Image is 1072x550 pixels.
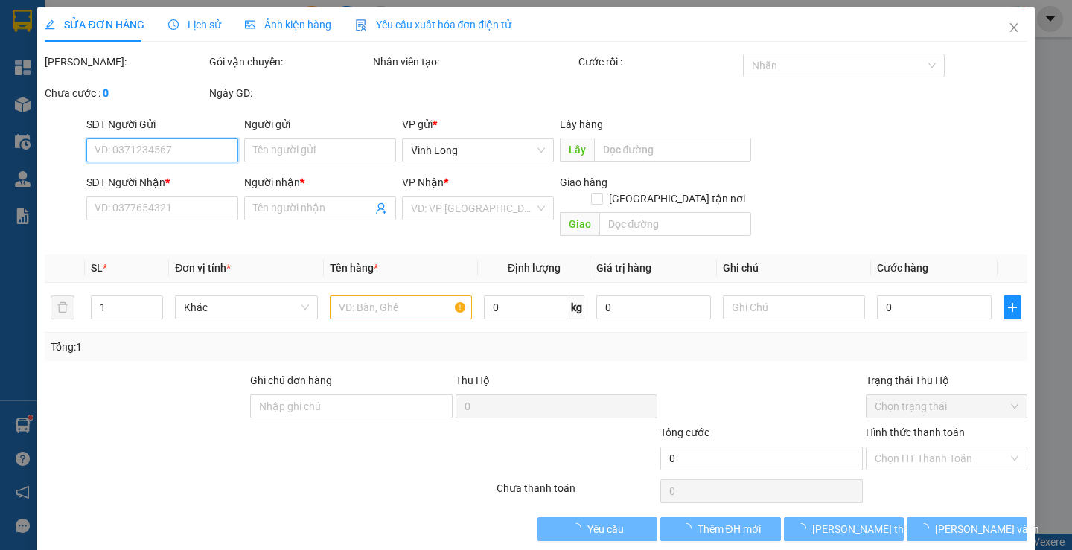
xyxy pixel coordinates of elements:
span: [PERSON_NAME] và In [935,521,1039,537]
span: Lấy [560,138,594,162]
button: Yêu cầu [537,517,657,541]
button: [PERSON_NAME] thay đổi [784,517,904,541]
span: [PERSON_NAME] thay đổi [812,521,931,537]
span: Yêu cầu [587,521,624,537]
div: Ngày GD: [209,85,371,101]
div: Chưa cước : [45,85,206,101]
span: Cước hàng [877,262,928,274]
span: close [1008,22,1020,33]
div: Trạng thái Thu Hộ [866,372,1027,388]
div: VP gửi [402,116,554,132]
div: SĐT Người Nhận [86,174,238,191]
div: SĐT Người Gửi [86,116,238,132]
span: user-add [375,202,387,214]
th: Ghi chú [717,254,871,283]
div: Cước rồi : [578,54,740,70]
span: picture [245,19,255,30]
div: Chưa thanh toán [495,480,660,506]
div: Gói vận chuyển: [209,54,371,70]
input: Ghi chú đơn hàng [250,394,453,418]
span: Lịch sử [168,19,221,31]
label: Ghi chú đơn hàng [250,374,332,386]
span: clock-circle [168,19,179,30]
div: Người nhận [244,174,396,191]
span: Gửi: [13,14,36,30]
span: loading [796,523,812,534]
button: Thêm ĐH mới [660,517,780,541]
span: VP Nhận [402,176,444,188]
span: Nhận: [97,14,133,30]
span: Đơn vị tính [175,262,231,274]
span: edit [45,19,55,30]
span: Yêu cầu xuất hóa đơn điện tử [355,19,512,31]
div: TP. [PERSON_NAME] [97,13,216,48]
span: Giao hàng [560,176,607,188]
div: 0988218161 [97,66,216,87]
span: plus [1004,301,1021,313]
span: Khác [184,296,308,319]
span: loading [919,523,935,534]
div: Nhân viên tạo: [373,54,575,70]
span: Thêm ĐH mới [698,521,761,537]
img: icon [355,19,367,31]
span: Thu rồi : [11,96,55,112]
button: plus [1004,295,1021,319]
span: Định lượng [508,262,561,274]
input: Ghi Chú [723,295,865,319]
span: Giá trị hàng [596,262,651,274]
button: delete [51,295,74,319]
span: kg [569,295,584,319]
div: Tổng: 1 [51,339,415,355]
button: [PERSON_NAME] và In [907,517,1027,541]
button: Close [993,7,1035,49]
div: Người gửi [244,116,396,132]
span: [GEOGRAPHIC_DATA] tận nơi [603,191,751,207]
label: Hình thức thanh toán [866,426,965,438]
div: 20.000 [11,96,89,129]
span: loading [571,523,587,534]
span: Vĩnh Long [411,139,545,162]
span: Ảnh kiện hàng [245,19,331,31]
span: SỬA ĐƠN HÀNG [45,19,144,31]
span: Tên hàng [330,262,378,274]
div: [PERSON_NAME]: [45,54,206,70]
span: SL [91,262,103,274]
span: loading [681,523,698,534]
div: Vĩnh Long [13,13,86,48]
input: Dọc đường [594,138,751,162]
span: Thu Hộ [456,374,490,386]
div: TRÚC QUYÊN [97,48,216,66]
input: Dọc đường [599,212,751,236]
b: 0 [103,87,109,99]
span: Giao [560,212,599,236]
span: Chọn trạng thái [875,395,1018,418]
input: VD: Bàn, Ghế [330,295,472,319]
span: Tổng cước [660,426,709,438]
span: Lấy hàng [560,118,603,130]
